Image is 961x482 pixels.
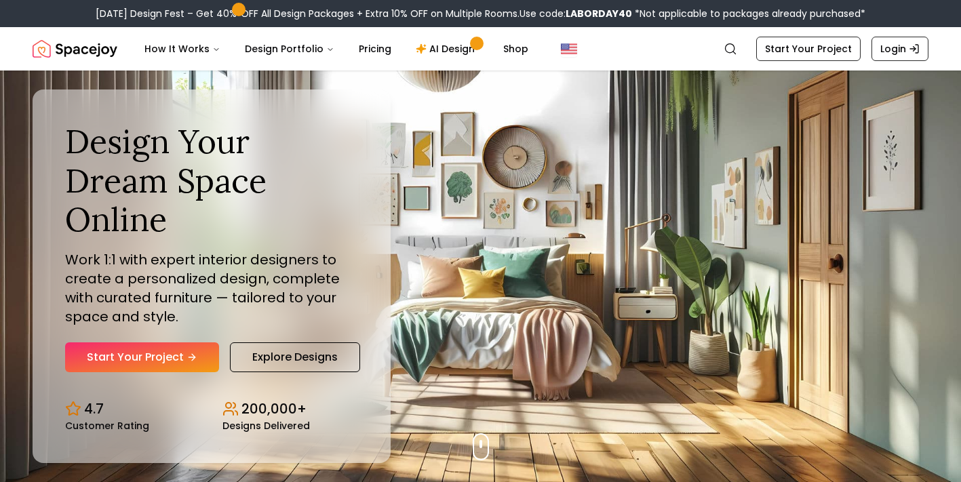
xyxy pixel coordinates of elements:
[561,41,577,57] img: United States
[632,7,865,20] span: *Not applicable to packages already purchased*
[230,342,360,372] a: Explore Designs
[348,35,402,62] a: Pricing
[65,421,149,430] small: Customer Rating
[566,7,632,20] b: LABORDAY40
[134,35,539,62] nav: Main
[96,7,865,20] div: [DATE] Design Fest – Get 40% OFF All Design Packages + Extra 10% OFF on Multiple Rooms.
[65,342,219,372] a: Start Your Project
[33,27,928,71] nav: Global
[492,35,539,62] a: Shop
[134,35,231,62] button: How It Works
[222,421,310,430] small: Designs Delivered
[241,399,307,418] p: 200,000+
[871,37,928,61] a: Login
[756,37,861,61] a: Start Your Project
[65,388,358,430] div: Design stats
[65,250,358,326] p: Work 1:1 with expert interior designers to create a personalized design, complete with curated fu...
[65,122,358,239] h1: Design Your Dream Space Online
[84,399,104,418] p: 4.7
[33,35,117,62] a: Spacejoy
[405,35,490,62] a: AI Design
[33,35,117,62] img: Spacejoy Logo
[519,7,632,20] span: Use code:
[234,35,345,62] button: Design Portfolio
